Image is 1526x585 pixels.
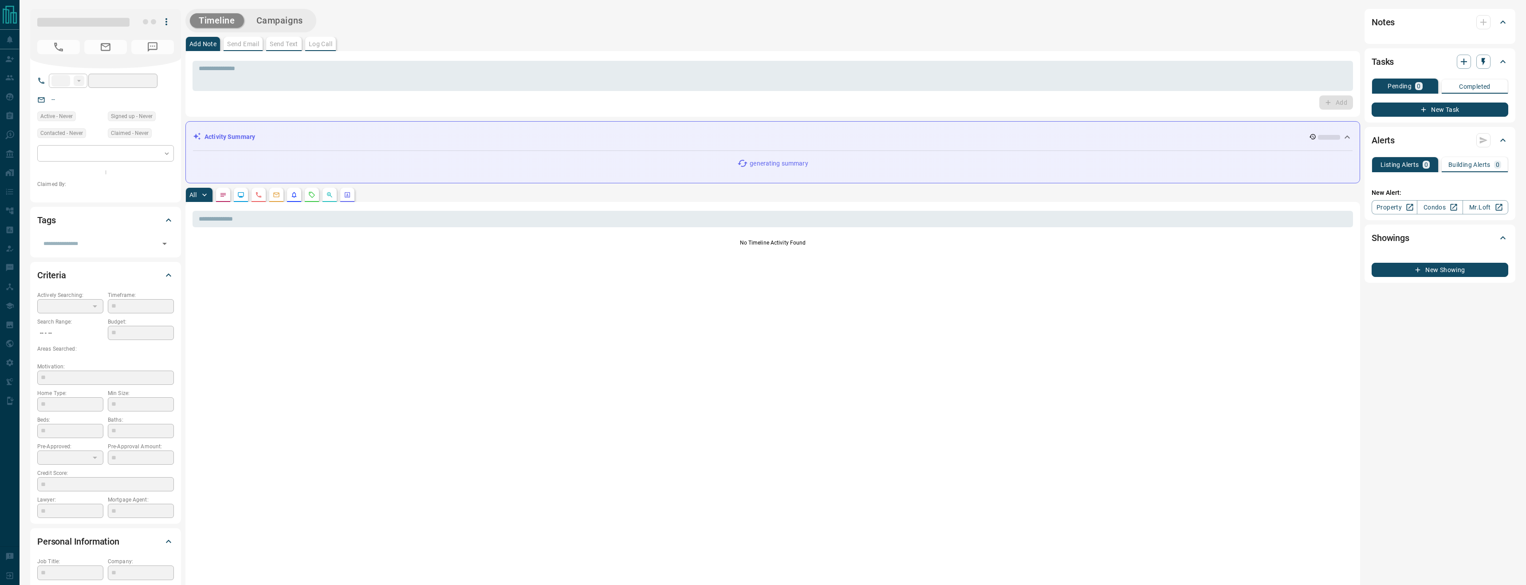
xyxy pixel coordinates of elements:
p: No Timeline Activity Found [193,239,1353,247]
a: Condos [1417,200,1463,214]
p: generating summary [750,159,808,168]
p: Actively Searching: [37,291,103,299]
div: Alerts [1372,130,1508,151]
h2: Showings [1372,231,1409,245]
p: Add Note [189,41,216,47]
p: 0 [1424,162,1428,168]
p: Building Alerts [1448,162,1491,168]
a: -- [51,96,55,103]
p: Areas Searched: [37,345,174,353]
p: Timeframe: [108,291,174,299]
button: Open [158,237,171,250]
svg: Agent Actions [344,191,351,198]
h2: Tags [37,213,55,227]
p: Activity Summary [205,132,255,142]
span: Contacted - Never [40,129,83,138]
button: Timeline [190,13,244,28]
p: Completed [1459,83,1491,90]
div: Personal Information [37,531,174,552]
p: 0 [1417,83,1420,89]
p: Listing Alerts [1380,162,1419,168]
p: Lawyer: [37,496,103,504]
div: Tasks [1372,51,1508,72]
p: Search Range: [37,318,103,326]
p: Motivation: [37,363,174,371]
p: Home Type: [37,389,103,397]
p: Pending [1388,83,1412,89]
p: Credit Score: [37,469,174,477]
button: New Task [1372,103,1508,117]
h2: Personal Information [37,534,119,549]
svg: Notes [220,191,227,198]
div: Notes [1372,12,1508,33]
span: Signed up - Never [111,112,153,121]
p: Min Size: [108,389,174,397]
svg: Calls [255,191,262,198]
span: Active - Never [40,112,73,121]
p: Claimed By: [37,180,174,188]
p: -- - -- [37,326,103,340]
span: No Email [84,40,127,54]
p: Beds: [37,416,103,424]
div: Showings [1372,227,1508,249]
svg: Opportunities [326,191,333,198]
div: Tags [37,209,174,231]
svg: Lead Browsing Activity [237,191,244,198]
p: Baths: [108,416,174,424]
h2: Alerts [1372,133,1395,147]
h2: Tasks [1372,55,1394,69]
svg: Emails [273,191,280,198]
p: 0 [1496,162,1499,168]
svg: Requests [308,191,315,198]
a: Property [1372,200,1417,214]
p: Budget: [108,318,174,326]
p: All [189,192,197,198]
div: Activity Summary [193,129,1353,145]
svg: Listing Alerts [291,191,298,198]
button: Campaigns [248,13,312,28]
a: Mr.Loft [1463,200,1508,214]
p: New Alert: [1372,188,1508,198]
span: No Number [131,40,174,54]
p: Company: [108,557,174,565]
h2: Notes [1372,15,1395,29]
p: Pre-Approved: [37,443,103,451]
span: No Number [37,40,80,54]
button: New Showing [1372,263,1508,277]
p: Job Title: [37,557,103,565]
div: Criteria [37,265,174,286]
span: Claimed - Never [111,129,149,138]
p: Mortgage Agent: [108,496,174,504]
p: Pre-Approval Amount: [108,443,174,451]
h2: Criteria [37,268,66,282]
